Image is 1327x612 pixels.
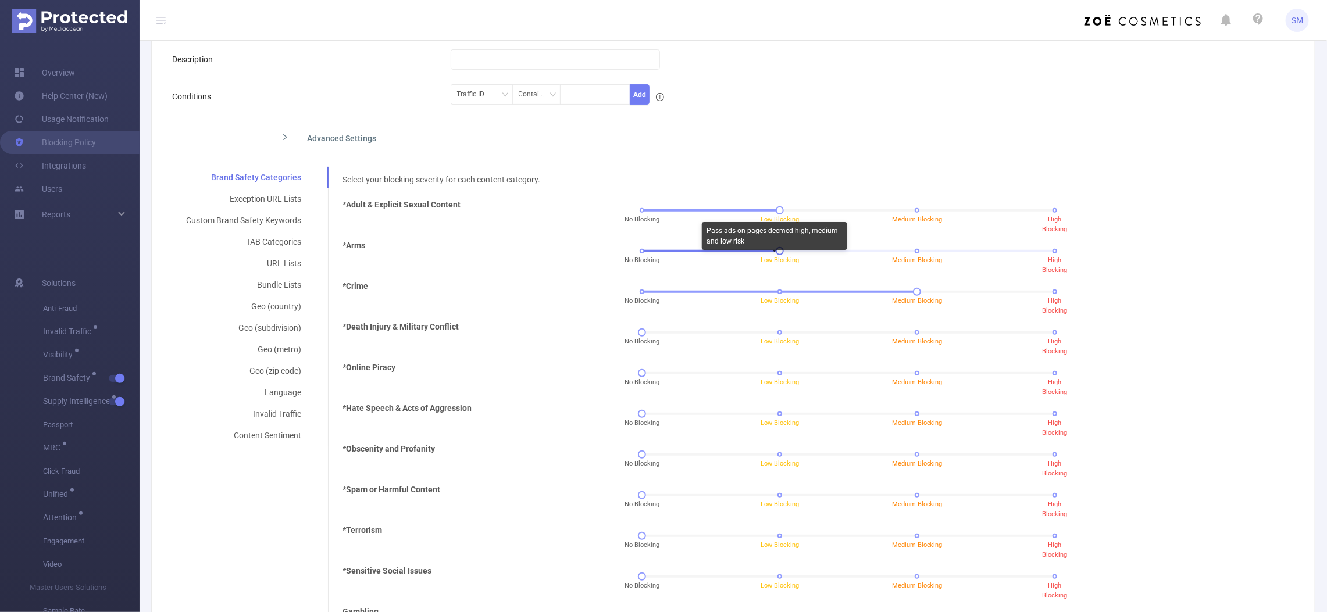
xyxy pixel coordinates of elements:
[625,296,659,306] span: No Blocking
[625,337,659,347] span: No Blocking
[892,378,943,386] span: Medium Blocking
[343,525,382,535] b: *Terrorism
[42,271,76,295] span: Solutions
[457,85,493,104] div: Traffic ID
[550,91,557,99] i: icon: down
[43,350,77,359] span: Visibility
[1042,419,1067,436] span: High Blocking
[43,443,65,452] span: MRC
[656,93,664,101] i: icon: info-circle
[1292,9,1303,32] span: SM
[761,500,799,508] span: Low Blocking
[42,203,70,226] a: Reports
[343,566,431,575] b: *Sensitive Social Issues
[172,167,315,188] div: Brand Safety Categories
[892,500,943,508] span: Medium Blocking
[892,216,943,223] span: Medium Blocking
[172,231,315,253] div: IAB Categories
[892,338,943,345] span: Medium Blocking
[42,210,70,219] span: Reports
[172,425,315,446] div: Content Sentiment
[172,92,217,101] label: Conditions
[1042,500,1067,518] span: High Blocking
[1042,297,1067,314] span: High Blocking
[14,177,62,201] a: Users
[343,322,459,331] b: *Death Injury & Military Conflict
[43,297,140,320] span: Anti-Fraud
[343,241,365,250] b: *Arms
[761,582,799,589] span: Low Blocking
[14,61,75,84] a: Overview
[343,444,435,453] b: *Obscenity and Profanity
[172,403,315,425] div: Invalid Traffic
[172,253,315,274] div: URL Lists
[343,403,472,413] b: *Hate Speech & Acts of Aggression
[625,256,659,266] span: No Blocking
[1042,378,1067,396] span: High Blocking
[502,91,509,99] i: icon: down
[625,541,659,550] span: No Blocking
[625,459,659,469] span: No Blocking
[625,378,659,388] span: No Blocking
[14,154,86,177] a: Integrations
[761,419,799,427] span: Low Blocking
[1042,216,1067,233] span: High Blocking
[761,541,799,549] span: Low Blocking
[172,382,315,403] div: Language
[172,274,315,296] div: Bundle Lists
[892,460,943,467] span: Medium Blocking
[43,490,72,498] span: Unified
[43,513,81,521] span: Attention
[1042,541,1067,559] span: High Blocking
[625,418,659,428] span: No Blocking
[761,216,799,223] span: Low Blocking
[630,84,650,105] button: Add
[343,200,461,209] b: *Adult & Explicit Sexual Content
[892,256,943,264] span: Medium Blocking
[172,296,315,317] div: Geo (country)
[172,339,315,360] div: Geo (metro)
[1042,582,1067,599] span: High Blocking
[172,360,315,382] div: Geo (zip code)
[14,108,109,131] a: Usage Notification
[1042,338,1067,355] span: High Blocking
[761,297,799,305] span: Low Blocking
[43,374,94,382] span: Brand Safety
[761,256,799,264] span: Low Blocking
[892,419,943,427] span: Medium Blocking
[892,541,943,549] span: Medium Blocking
[43,553,140,576] span: Video
[14,131,96,154] a: Blocking Policy
[172,188,315,210] div: Exception URL Lists
[625,581,659,591] span: No Blocking
[343,281,368,291] b: *Crime
[1042,256,1067,274] span: High Blocking
[43,529,140,553] span: Engagement
[172,317,315,339] div: Geo (subdivision)
[343,363,395,372] b: *Online Piracy
[761,460,799,467] span: Low Blocking
[761,338,799,345] span: Low Blocking
[14,84,108,108] a: Help Center (New)
[625,215,659,225] span: No Blocking
[43,413,140,436] span: Passport
[892,582,943,589] span: Medium Blocking
[702,222,847,250] div: Pass ads on pages deemed high, medium and low risk
[272,125,940,149] div: icon: rightAdvanced Settings
[172,210,315,231] div: Custom Brand Safety Keywords
[43,327,95,335] span: Invalid Traffic
[892,297,943,305] span: Medium Blocking
[12,9,127,33] img: Protected Media
[281,134,288,141] i: icon: right
[1042,460,1067,477] span: High Blocking
[172,55,219,64] label: Description
[43,397,114,405] span: Supply Intelligence
[625,500,659,510] span: No Blocking
[761,378,799,386] span: Low Blocking
[43,460,140,483] span: Click Fraud
[343,485,440,494] b: *Spam or Harmful Content
[519,85,555,104] div: Contains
